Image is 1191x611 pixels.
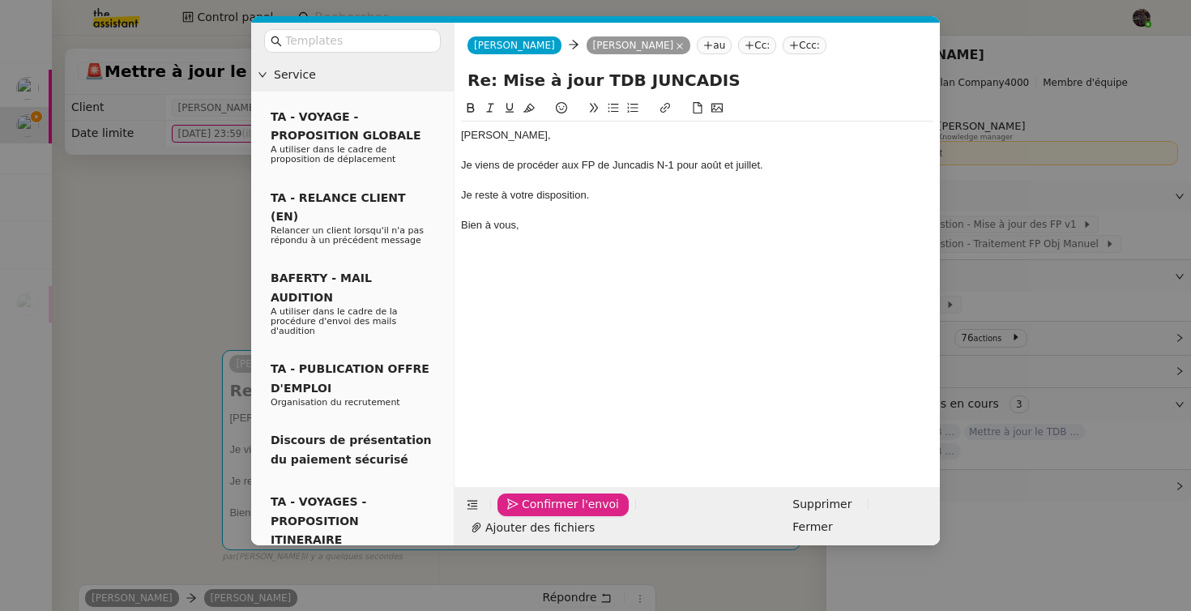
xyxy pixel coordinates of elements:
[461,158,933,173] div: Je viens de procéder aux FP de Juncadis N-1 pour août et juillet.
[251,59,454,91] div: Service
[461,188,933,203] div: Je reste à votre disposition.
[474,40,555,51] span: [PERSON_NAME]
[271,306,398,336] span: A utiliser dans le cadre de la procédure d'envoi des mails d'audition
[271,434,432,465] span: Discours de présentation du paiement sécurisé
[783,493,861,516] button: Supprimer
[285,32,431,50] input: Templates
[271,110,420,142] span: TA - VOYAGE - PROPOSITION GLOBALE
[467,68,927,92] input: Subject
[271,362,429,394] span: TA - PUBLICATION OFFRE D'EMPLOI
[271,191,406,223] span: TA - RELANCE CLIENT (EN)
[783,516,842,539] button: Fermer
[485,519,595,537] span: Ajouter des fichiers
[271,397,400,408] span: Organisation du recrutement
[271,495,366,546] span: TA - VOYAGES - PROPOSITION ITINERAIRE
[497,493,629,516] button: Confirmer l'envoi
[271,225,424,246] span: Relancer un client lorsqu'il n'a pas répondu à un précédent message
[461,128,933,143] div: [PERSON_NAME],
[587,36,691,54] nz-tag: [PERSON_NAME]
[697,36,732,54] nz-tag: au
[461,218,933,233] div: Bien à vous,
[522,495,619,514] span: Confirmer l'envoi
[271,271,372,303] span: BAFERTY - MAIL AUDITION
[274,66,447,84] span: Service
[738,36,776,54] nz-tag: Cc:
[783,36,826,54] nz-tag: Ccc:
[792,495,852,514] span: Supprimer
[792,518,832,536] span: Fermer
[271,144,395,164] span: A utiliser dans le cadre de proposition de déplacement
[461,516,604,539] button: Ajouter des fichiers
